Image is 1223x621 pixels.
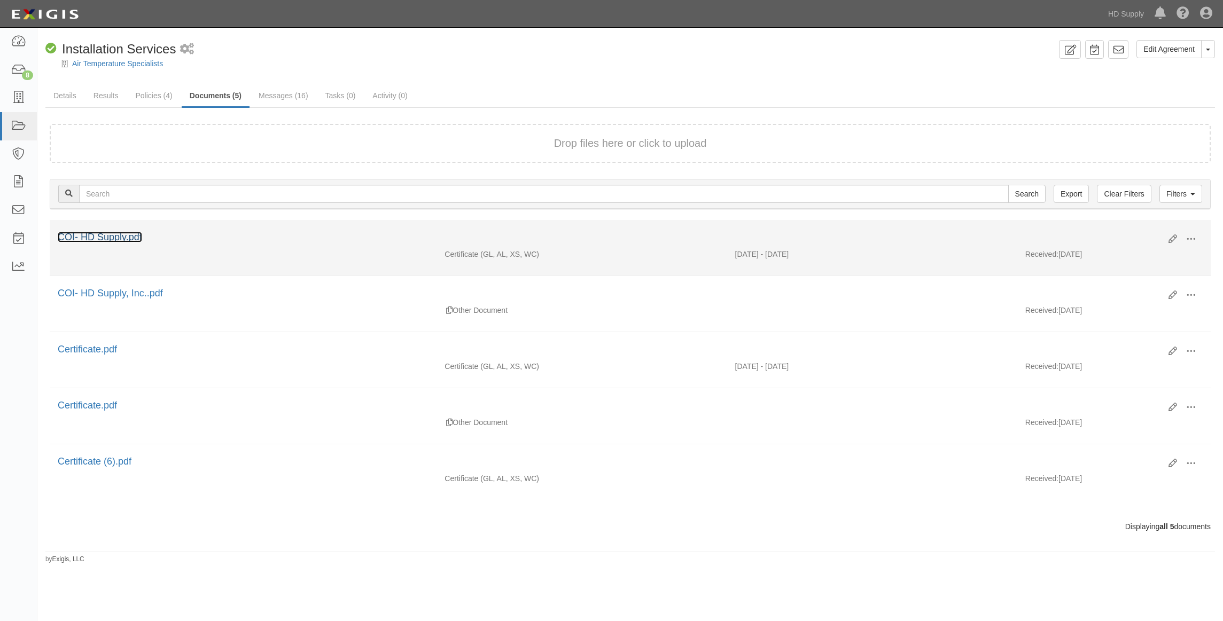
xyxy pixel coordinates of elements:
a: Air Temperature Specialists [72,59,163,68]
a: COI- HD Supply, Inc..pdf [58,288,163,298]
span: Installation Services [62,42,176,56]
div: [DATE] [1017,361,1211,377]
a: Activity (0) [364,85,415,106]
i: Help Center - Complianz [1177,7,1189,20]
a: Policies (4) [127,85,180,106]
div: [DATE] [1017,305,1211,321]
p: Received: [1025,249,1058,260]
div: General Liability Auto Liability Excess/Umbrella Liability Workers Compensation/Employers Liability [437,249,727,260]
a: HD Supply [1103,3,1149,25]
b: all 5 [1159,522,1174,531]
a: Clear Filters [1097,185,1151,203]
div: Effective - Expiration [727,305,1017,305]
div: Duplicate [446,305,453,316]
div: Other Document [437,417,727,428]
a: Certificate.pdf [58,400,117,411]
p: Received: [1025,305,1058,316]
div: COI- HD Supply.pdf [58,231,1160,245]
a: Documents (5) [182,85,250,108]
a: Exigis, LLC [52,555,84,563]
button: Drop files here or click to upload [554,136,707,151]
a: Details [45,85,84,106]
div: Certificate (6).pdf [58,455,1160,469]
div: Effective 07/01/2025 - Expiration 07/01/2026 [727,249,1017,260]
div: [DATE] [1017,249,1211,265]
input: Search [79,185,1009,203]
a: Certificate.pdf [58,344,117,355]
div: Other Document [437,305,727,316]
i: 1 scheduled workflow [180,44,194,55]
div: Duplicate [446,417,453,428]
div: Displaying documents [42,521,1219,532]
a: Export [1054,185,1089,203]
p: Received: [1025,473,1058,484]
small: by [45,555,84,564]
div: 8 [22,70,33,80]
input: Search [1008,185,1046,203]
div: Effective - Expiration [727,417,1017,418]
a: Messages (16) [251,85,316,106]
p: Received: [1025,417,1058,428]
a: Tasks (0) [317,85,364,106]
div: Installation Services [45,40,176,58]
div: General Liability Auto Liability Excess/Umbrella Liability Workers Compensation/Employers Liability [437,473,727,484]
div: [DATE] [1017,417,1211,433]
a: Certificate (6).pdf [58,456,131,467]
img: logo-5460c22ac91f19d4615b14bd174203de0afe785f0fc80cf4dbbc73dc1793850b.png [8,5,82,24]
div: Certificate.pdf [58,343,1160,357]
div: [DATE] [1017,473,1211,489]
div: COI- HD Supply, Inc..pdf [58,287,1160,301]
a: Filters [1159,185,1202,203]
p: Received: [1025,361,1058,372]
a: COI- HD Supply.pdf [58,232,142,242]
a: Edit Agreement [1136,40,1202,58]
div: General Liability Auto Liability Excess/Umbrella Liability Workers Compensation/Employers Liability [437,361,727,372]
div: Effective - Expiration [727,473,1017,474]
div: Certificate.pdf [58,399,1160,413]
div: Effective 07/01/2025 - Expiration 07/01/2026 [727,361,1017,372]
i: Compliant [45,43,57,54]
a: Results [85,85,127,106]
